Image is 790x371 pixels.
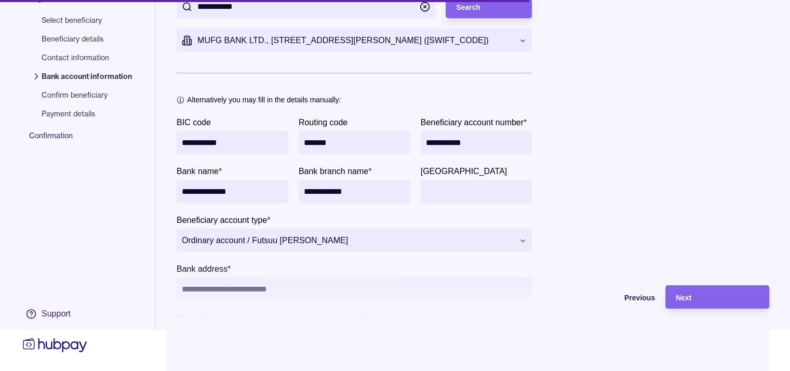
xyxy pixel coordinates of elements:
[676,294,691,302] span: Next
[42,15,132,25] span: Select beneficiary
[551,285,655,309] button: Previous
[177,264,227,273] p: Bank address
[177,165,222,177] label: Bank name
[182,131,283,154] input: BIC code
[304,180,405,203] input: Bank branch name
[421,118,524,127] p: Beneficiary account number
[299,118,347,127] p: Routing code
[182,180,283,203] input: bankName
[304,131,405,154] input: Routing code
[177,262,231,275] label: Bank address
[299,167,368,176] p: Bank branch name
[42,90,132,100] span: Confirm beneficiary
[177,167,219,176] p: Bank name
[177,216,267,224] p: Beneficiary account type
[456,3,480,11] span: Search
[177,118,211,127] p: BIC code
[426,131,527,154] input: Beneficiary account number
[365,326,527,350] input: Bank postal code
[182,277,527,301] input: Bank address
[42,34,132,44] span: Beneficiary details
[421,165,507,177] label: Bank province
[29,130,142,149] span: Confirmation
[42,52,132,63] span: Contact information
[182,326,344,350] input: Bank city
[421,116,527,128] label: Beneficiary account number
[624,294,655,302] span: Previous
[359,313,423,322] p: Bank postal code
[665,285,769,309] button: Next
[21,303,89,325] a: Support
[299,116,347,128] label: Routing code
[426,180,527,203] input: Bank province
[177,214,271,226] label: Beneficiary account type
[42,109,132,119] span: Payment details
[42,308,71,320] div: Support
[177,313,210,322] p: Bank city
[359,311,423,324] label: Bank postal code
[421,167,507,176] p: [GEOGRAPHIC_DATA]
[187,94,341,105] p: Alternatively you may fill in the details manually:
[177,116,211,128] label: BIC code
[42,71,132,82] span: Bank account information
[177,311,213,324] label: Bank city
[299,165,372,177] label: Bank branch name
